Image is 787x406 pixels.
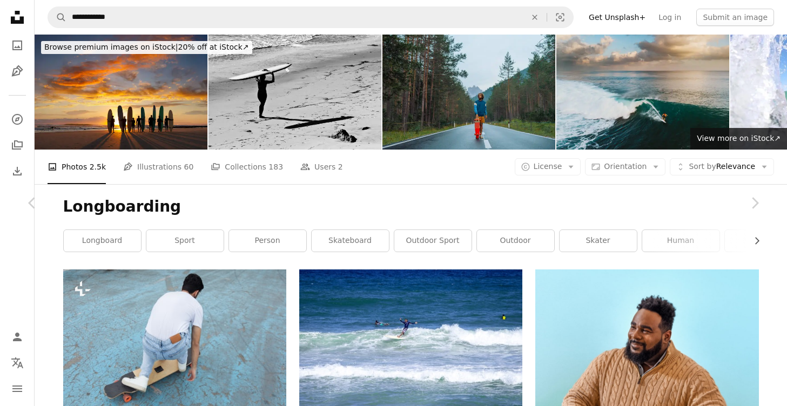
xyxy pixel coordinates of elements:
a: Illustrations [6,60,28,82]
span: View more on iStock ↗ [697,134,781,143]
a: human [642,230,719,252]
a: Next [722,151,787,255]
a: Collections [6,134,28,156]
button: Visual search [547,7,573,28]
a: outdoor [477,230,554,252]
form: Find visuals sitewide [48,6,574,28]
img: Surfer done for the day [208,35,381,150]
a: Illustrations 60 [123,150,193,184]
a: longboard [64,230,141,252]
span: Orientation [604,162,647,171]
a: a man riding a skateboard down a street [63,337,286,347]
a: Collections 183 [211,150,283,184]
img: Man longboard skateboarding through the forest in mountains [382,35,555,150]
span: Sort by [689,162,716,171]
button: Clear [523,7,547,28]
h1: Longboarding [63,197,759,216]
span: Relevance [689,161,755,172]
button: License [515,158,581,175]
button: Search Unsplash [48,7,66,28]
img: Longboard Sunrise [35,35,207,150]
a: View more on iStock↗ [690,128,787,150]
span: License [534,162,562,171]
a: A person riding a surfboard on a wave in the ocean [299,339,522,348]
a: Browse premium images on iStock|20% off at iStock↗ [35,35,259,60]
span: 183 [268,161,283,173]
a: skateboard [312,230,389,252]
span: 2 [338,161,343,173]
a: Log in / Sign up [6,326,28,348]
a: outdoor sport [394,230,472,252]
a: skater [560,230,637,252]
a: Get Unsplash+ [582,9,652,26]
a: Photos [6,35,28,56]
img: Bali Surf Zone Surfer Riding a Wave [556,35,729,150]
a: Log in [652,9,688,26]
span: 60 [184,161,194,173]
button: Menu [6,378,28,400]
a: person [229,230,306,252]
span: Browse premium images on iStock | [44,43,178,51]
a: Explore [6,109,28,130]
a: Users 2 [300,150,343,184]
button: Sort byRelevance [670,158,774,175]
button: Language [6,352,28,374]
a: sport [146,230,224,252]
button: Orientation [585,158,665,175]
button: Submit an image [696,9,774,26]
span: 20% off at iStock ↗ [44,43,249,51]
